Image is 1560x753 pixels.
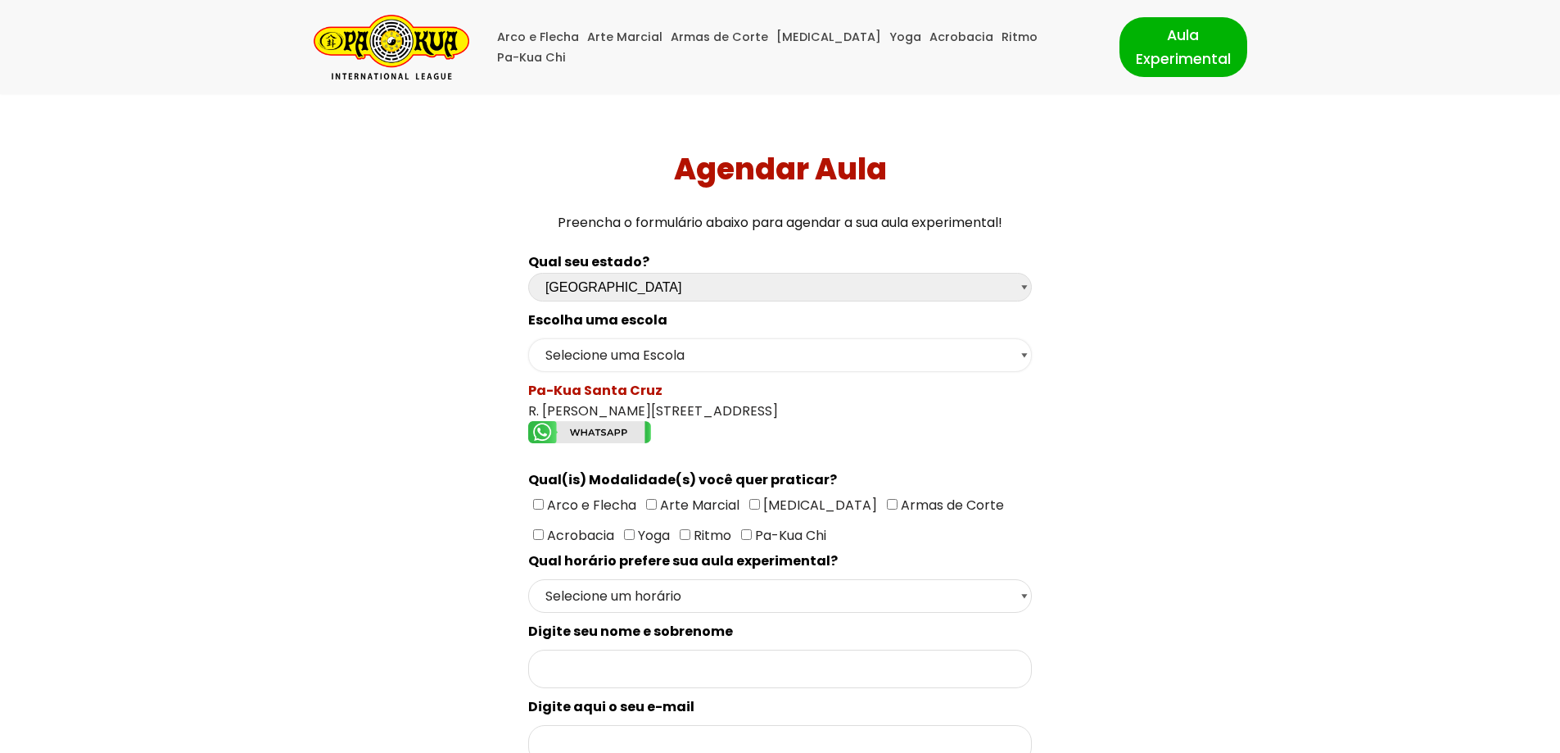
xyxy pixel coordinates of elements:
span: Yoga [635,526,670,545]
a: Acrobacia [929,27,993,48]
input: Arte Marcial [646,499,657,510]
p: Preencha o formulário abaixo para agendar a sua aula experimental! [7,211,1554,234]
img: whatsapp [528,421,651,443]
span: [MEDICAL_DATA] [760,496,877,515]
spam: Digite seu nome e sobrenome [528,622,733,641]
a: [MEDICAL_DATA] [776,27,881,48]
span: Armas de Corte [898,496,1004,515]
input: Yoga [624,529,635,540]
spam: Qual horário prefere sua aula experimental? [528,551,838,570]
input: Pa-Kua Chi [741,529,752,540]
span: Pa-Kua Chi [752,526,826,545]
div: Menu primário [494,27,1095,68]
span: Ritmo [690,526,731,545]
a: Pa-Kua Chi [497,48,566,68]
a: Armas de Corte [671,27,768,48]
input: Armas de Corte [887,499,898,510]
spam: Qual(is) Modalidade(s) você quer praticar? [528,470,837,489]
a: Arte Marcial [587,27,662,48]
span: Acrobacia [544,526,614,545]
input: Ritmo [680,529,690,540]
spam: Digite aqui o seu e-mail [528,697,694,716]
span: Arco e Flecha [544,496,636,515]
h1: Agendar Aula [7,152,1554,187]
spam: Pa-Kua Santa Cruz [528,381,662,400]
input: Arco e Flecha [533,499,544,510]
a: Pa-Kua Brasil Uma Escola de conhecimentos orientais para toda a família. Foco, habilidade concent... [314,15,469,79]
b: Qual seu estado? [528,252,649,271]
input: [MEDICAL_DATA] [749,499,760,510]
spam: Escolha uma escola [528,311,667,329]
a: Arco e Flecha [497,27,579,48]
a: Yoga [889,27,921,48]
div: R. [PERSON_NAME][STREET_ADDRESS] [528,380,1032,449]
a: Aula Experimental [1119,17,1247,76]
a: Ritmo [1002,27,1038,48]
input: Acrobacia [533,529,544,540]
span: Arte Marcial [657,496,739,515]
